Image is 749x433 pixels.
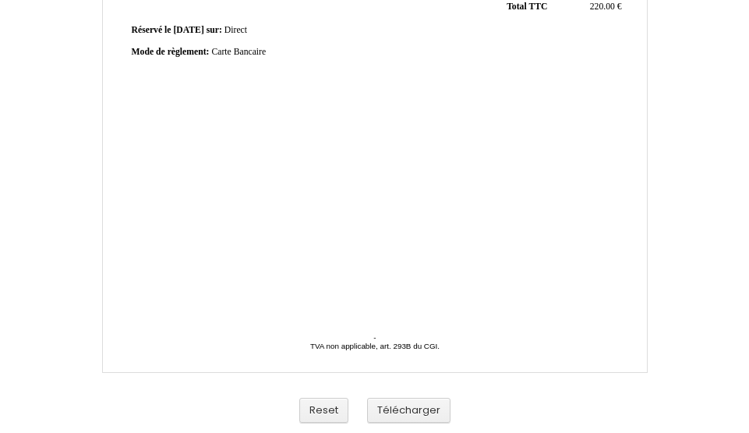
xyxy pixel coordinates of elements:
[373,333,376,342] span: -
[367,398,450,424] button: Télécharger
[590,2,615,12] span: 220.00
[207,25,222,35] span: sur:
[310,342,440,350] span: TVA non applicable, art. 293B du CGI.
[173,25,203,35] span: [DATE]
[132,25,171,35] span: Réservé le
[211,47,266,57] span: Carte Bancaire
[132,47,210,57] span: Mode de règlement:
[507,2,547,12] span: Total TTC
[224,25,247,35] span: Direct
[299,398,348,424] button: Reset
